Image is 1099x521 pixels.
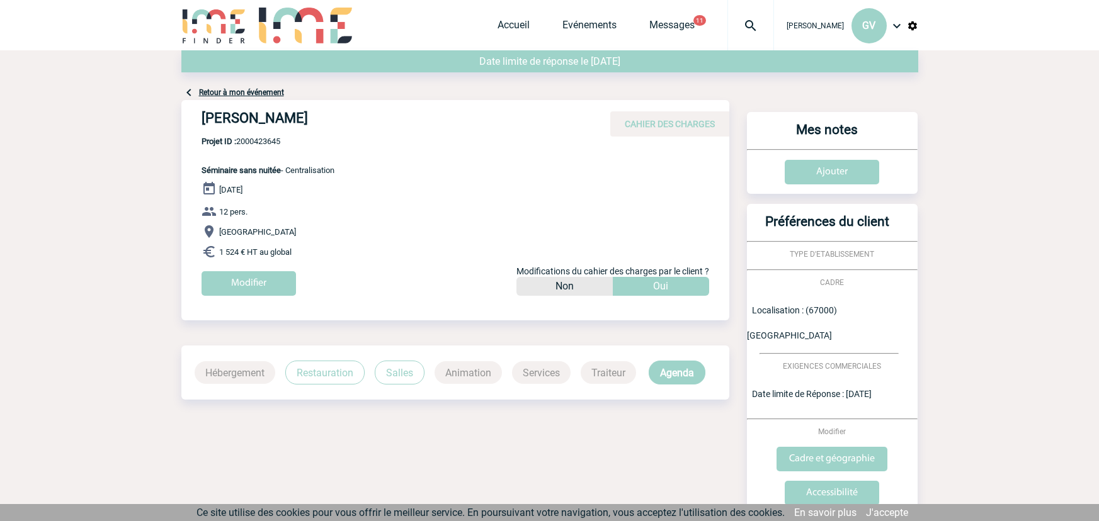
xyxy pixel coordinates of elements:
a: J'accepte [866,507,908,518]
p: Services [512,361,571,384]
p: Oui [653,277,668,296]
a: En savoir plus [794,507,857,518]
span: Localisation : (67000) [GEOGRAPHIC_DATA] [747,305,837,340]
a: Evénements [562,19,617,36]
h3: Mes notes [752,122,903,149]
h4: [PERSON_NAME] [202,110,579,132]
p: Salles [375,361,424,384]
p: Restauration [285,361,365,384]
a: Messages [649,19,695,36]
span: [PERSON_NAME] [787,21,844,30]
span: Modifier [818,427,846,436]
a: Accueil [498,19,530,36]
span: 2000423645 [202,137,334,146]
p: Agenda [649,361,705,384]
input: Cadre et géographie [777,447,887,471]
span: TYPE D'ETABLISSEMENT [790,250,874,259]
span: CADRE [820,278,844,287]
button: 11 [693,15,706,26]
b: Projet ID : [202,137,236,146]
span: - Centralisation [202,165,334,175]
input: Accessibilité [785,481,879,505]
span: [DATE] [219,185,242,194]
a: Retour à mon événement [199,88,284,97]
p: Animation [435,361,502,384]
span: 1 524 € HT au global [219,247,292,257]
span: Date limite de Réponse : [DATE] [752,389,872,399]
span: CAHIER DES CHARGES [625,119,715,129]
p: Traiteur [581,361,636,384]
span: Date limite de réponse le [DATE] [479,55,620,67]
p: Non [555,277,574,296]
img: IME-Finder [181,8,247,43]
span: GV [862,20,875,31]
span: Ce site utilise des cookies pour vous offrir le meilleur service. En poursuivant votre navigation... [196,507,785,518]
span: Modifications du cahier des charges par le client ? [516,266,709,276]
span: 12 pers. [219,207,248,216]
input: Ajouter [785,160,879,184]
input: Modifier [202,271,296,296]
p: Hébergement [195,361,275,384]
span: Séminaire sans nuitée [202,165,281,175]
span: [GEOGRAPHIC_DATA] [219,227,296,237]
span: EXIGENCES COMMERCIALES [783,362,881,371]
h3: Préférences du client [752,214,903,241]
